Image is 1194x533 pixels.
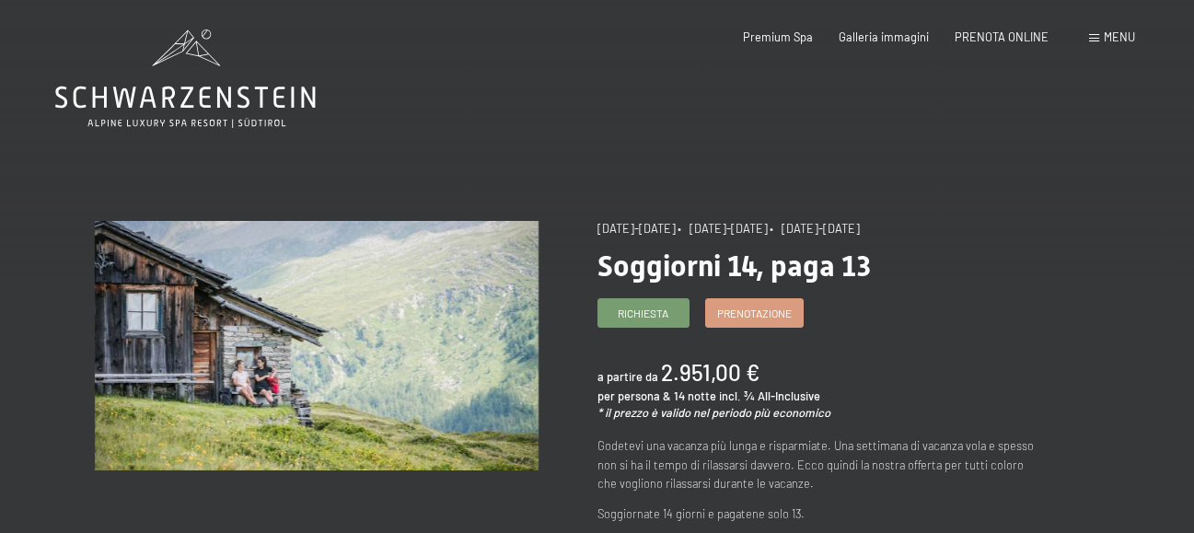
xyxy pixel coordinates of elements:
[706,299,803,327] a: Prenotazione
[717,306,792,321] span: Prenotazione
[743,29,813,44] a: Premium Spa
[598,299,689,327] a: Richiesta
[597,405,830,420] em: * il prezzo è valido nel periodo più economico
[839,29,929,44] a: Galleria immagini
[597,221,676,236] span: [DATE]-[DATE]
[95,221,539,470] img: Soggiorni 14, paga 13
[674,388,716,403] span: 14 notte
[661,359,759,386] b: 2.951,00 €
[597,436,1041,492] p: Godetevi una vacanza più lunga e risparmiate. Una settimana di vacanza vola e spesso non si ha il...
[955,29,1049,44] a: PRENOTA ONLINE
[597,388,671,403] span: per persona &
[770,221,860,236] span: • [DATE]-[DATE]
[1104,29,1135,44] span: Menu
[597,369,658,384] span: a partire da
[597,249,871,284] span: Soggiorni 14, paga 13
[618,306,668,321] span: Richiesta
[597,504,1041,523] p: Soggiornate 14 giorni e pagatene solo 13.
[719,388,820,403] span: incl. ¾ All-Inclusive
[678,221,768,236] span: • [DATE]-[DATE]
